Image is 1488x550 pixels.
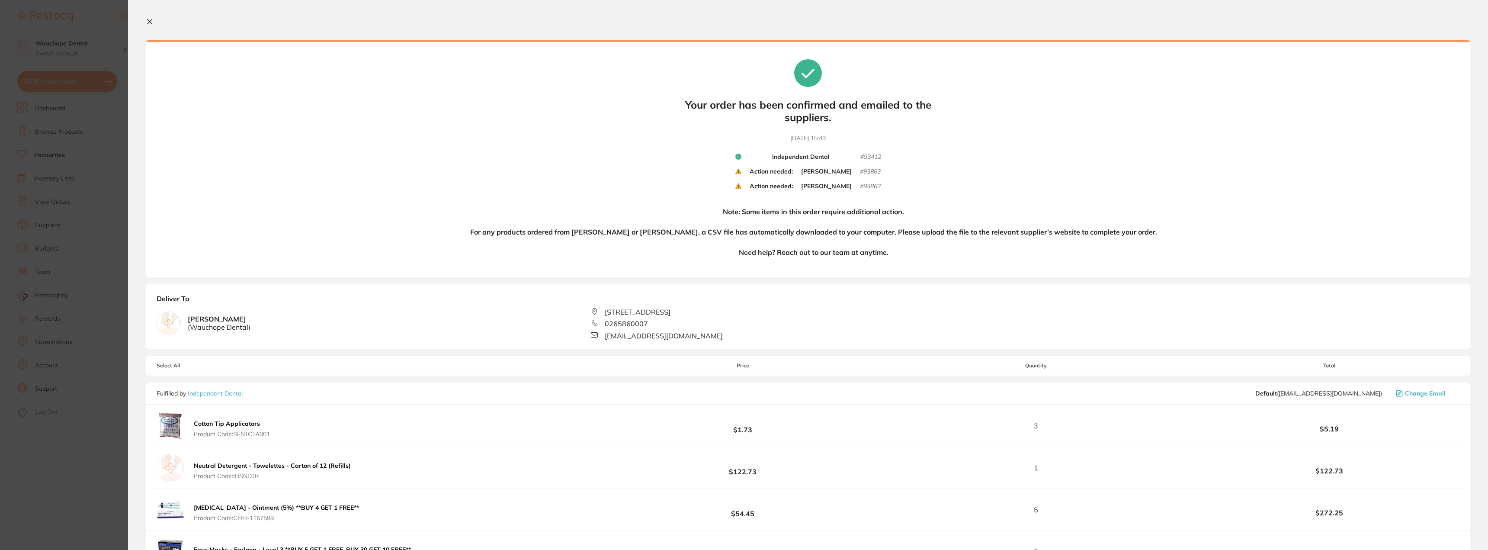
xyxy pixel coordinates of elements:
b: Deliver To [157,295,1459,308]
button: Change Email [1393,389,1459,397]
b: $5.19 [1199,425,1459,433]
span: 0265860007 [605,320,648,328]
span: 3 [1034,422,1038,430]
span: 5 [1034,506,1038,514]
span: Product Code: CHH-1167599 [194,515,359,521]
b: [PERSON_NAME] [801,168,852,176]
span: Total [1199,363,1459,369]
b: Your order has been confirmed and emailed to the suppliers. [678,99,938,124]
h4: Note: Some items in this order require additional action. [723,206,904,218]
time: [DATE] 15:43 [790,134,826,143]
small: # 93863 [860,168,881,176]
span: Price [613,363,873,369]
b: [PERSON_NAME] [801,183,852,190]
img: NXkwcDAzeA [157,496,184,524]
button: Cotton Tip Applicators Product Code:SENTCTA001 [191,420,273,438]
b: Action needed: [750,168,793,176]
h4: Need help? Reach out to our team at anytime. [739,247,888,258]
span: orders@independentdental.com.au [1255,390,1382,397]
img: empty.jpg [157,312,180,335]
b: [PERSON_NAME] [188,315,250,331]
img: cHpqdXJyMQ [157,412,184,440]
b: Default [1255,389,1277,397]
b: $272.25 [1199,509,1459,517]
b: $122.73 [1199,467,1459,475]
p: Fulfilled by [157,390,243,397]
b: [MEDICAL_DATA] - Ointment (5%) **BUY 4 GET 1 FREE** [194,504,359,511]
h4: For any products ordered from [PERSON_NAME] or [PERSON_NAME], a CSV file has automatically downlo... [470,227,1157,238]
a: Independent Dental [188,389,243,397]
b: Independent Dental [772,153,830,161]
b: $54.45 [613,502,873,518]
small: # 93412 [860,153,881,161]
span: 1 [1034,464,1038,472]
button: [MEDICAL_DATA] - Ointment (5%) **BUY 4 GET 1 FREE** Product Code:CHH-1167599 [191,504,362,522]
b: Cotton Tip Applicators [194,420,260,428]
span: Quantity [873,363,1199,369]
span: Change Email [1405,390,1446,397]
img: empty.jpg [157,454,184,482]
span: [STREET_ADDRESS] [605,308,670,316]
span: Select All [157,363,243,369]
b: Action needed: [750,183,793,190]
b: $1.73 [613,418,873,434]
b: $122.73 [613,460,873,476]
b: Neutral Detergent - Towelettes - Carton of 12 (Refills) [194,462,351,470]
span: [EMAIL_ADDRESS][DOMAIN_NAME] [605,332,723,340]
small: # 93862 [860,183,881,190]
span: Product Code: SENTCTA001 [194,431,270,437]
button: Neutral Detergent - Towelettes - Carton of 12 (Refills) Product Code:IDSNDTR [191,462,353,480]
span: Product Code: IDSNDTR [194,473,351,479]
span: ( Wauchope Dental ) [188,323,250,331]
